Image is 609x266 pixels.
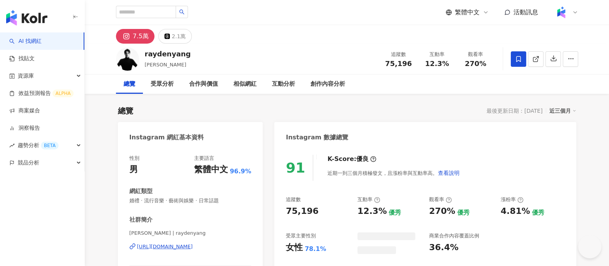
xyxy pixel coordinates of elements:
button: 查看說明 [438,165,460,181]
img: logo [6,10,47,25]
span: [PERSON_NAME] [145,62,186,68]
div: 總覽 [124,80,135,89]
span: 270% [465,60,487,68]
span: [PERSON_NAME] | raydenyang [129,230,252,237]
a: 商案媒合 [9,107,40,115]
div: 270% [429,205,455,217]
div: 漲粉率 [501,196,523,203]
div: 近期一到三個月積極發文，且漲粉率與互動率高。 [327,165,460,181]
img: Kolr%20app%20icon%20%281%29.png [554,5,569,20]
iframe: Help Scout Beacon - Open [578,235,601,258]
div: 追蹤數 [384,51,413,58]
div: 社群簡介 [129,216,153,224]
div: BETA [41,142,59,149]
div: 觀看率 [429,196,452,203]
div: 觀看率 [461,51,490,58]
button: 2.1萬 [158,29,192,44]
span: 查看說明 [438,170,460,176]
div: 繁體中文 [194,164,228,176]
div: 合作與價值 [189,80,218,89]
div: 12.3% [357,205,387,217]
div: 優秀 [532,208,544,217]
div: [URL][DOMAIN_NAME] [137,243,193,250]
div: 商業合作內容覆蓋比例 [429,232,479,239]
div: 相似網紅 [233,80,257,89]
div: raydenyang [145,49,191,59]
a: [URL][DOMAIN_NAME] [129,243,252,250]
button: 7.5萬 [116,29,154,44]
div: 優秀 [389,208,401,217]
span: 96.9% [230,167,252,176]
div: 2.1萬 [172,31,186,42]
span: 競品分析 [18,154,39,171]
div: 創作內容分析 [310,80,345,89]
span: 75,196 [385,59,412,68]
div: 女性 [286,242,303,254]
div: 近三個月 [549,106,576,116]
div: K-Score : [327,155,376,163]
div: 91 [286,160,305,176]
div: 性別 [129,155,139,162]
span: 婚禮 · 流行音樂 · 藝術與娛樂 · 日常話題 [129,197,252,204]
span: search [179,9,185,15]
img: KOL Avatar [116,47,139,71]
div: Instagram 數據總覽 [286,133,348,142]
a: 洞察報告 [9,124,40,132]
span: 活動訊息 [513,8,538,16]
div: 優良 [356,155,369,163]
div: Instagram 網紅基本資料 [129,133,204,142]
div: 網紅類型 [129,187,153,195]
span: 12.3% [425,60,449,68]
a: 效益預測報告ALPHA [9,90,74,97]
div: 總覽 [118,105,133,116]
div: 最後更新日期：[DATE] [487,108,542,114]
div: 受眾主要性別 [286,232,316,239]
div: 78.1% [305,245,326,253]
a: searchAI 找網紅 [9,37,42,45]
div: 主要語言 [194,155,214,162]
span: rise [9,143,15,148]
div: 追蹤數 [286,196,301,203]
div: 7.5萬 [133,31,149,42]
div: 互動率 [357,196,380,203]
div: 互動分析 [272,80,295,89]
div: 36.4% [429,242,458,254]
span: 繁體中文 [455,8,480,17]
div: 75,196 [286,205,319,217]
div: 4.81% [501,205,530,217]
div: 男 [129,164,138,176]
div: 受眾分析 [151,80,174,89]
div: 互動率 [423,51,452,58]
span: 趨勢分析 [18,137,59,154]
a: 找貼文 [9,55,35,63]
div: 優秀 [457,208,470,217]
span: 資源庫 [18,67,34,85]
